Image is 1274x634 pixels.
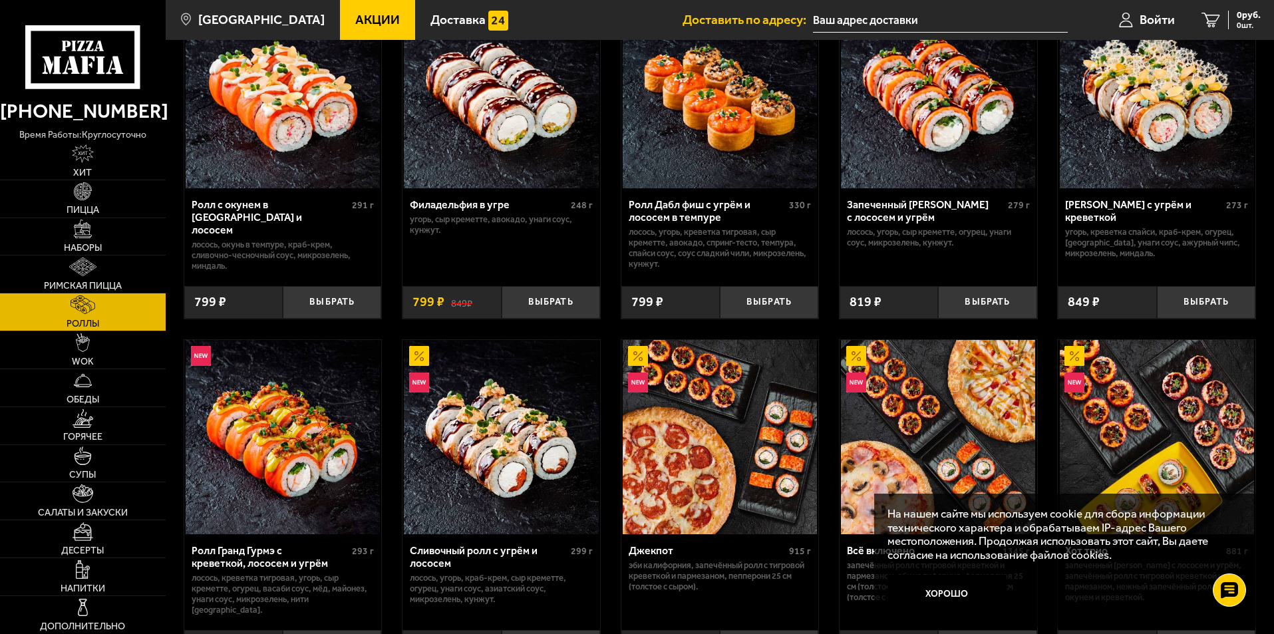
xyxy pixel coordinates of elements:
span: 273 г [1226,200,1248,211]
span: 849 ₽ [1068,295,1100,309]
img: Всё включено [841,340,1035,534]
span: Доставить по адресу: [683,13,813,26]
div: Ролл Гранд Гурмэ с креветкой, лососем и угрём [192,544,349,569]
p: угорь, Сыр креметте, авокадо, унаги соус, кунжут. [410,214,593,236]
p: лосось, креветка тигровая, угорь, Сыр креметте, огурец, васаби соус, мёд, майонез, унаги соус, ми... [192,573,375,615]
span: Супы [69,470,96,480]
div: Ролл с окунем в [GEOGRAPHIC_DATA] и лососем [192,198,349,236]
span: 330 г [789,200,811,211]
button: Выбрать [938,286,1036,319]
span: 0 руб. [1237,11,1261,20]
span: Дополнительно [40,622,125,631]
p: лосось, угорь, креветка тигровая, Сыр креметте, авокадо, спринг-тесто, темпура, спайси соус, соус... [629,227,812,269]
img: Акционный [1064,346,1084,366]
button: Выбрать [1157,286,1255,319]
span: 799 ₽ [194,295,226,309]
p: угорь, креветка спайси, краб-крем, огурец, [GEOGRAPHIC_DATA], унаги соус, ажурный чипс, микрозеле... [1065,227,1248,259]
span: Роллы [67,319,99,329]
span: Горячее [63,432,102,442]
p: Эби Калифорния, Запечённый ролл с тигровой креветкой и пармезаном, Пепперони 25 см (толстое с сыр... [629,560,812,592]
img: Акционный [846,346,866,366]
img: Новинка [628,373,648,393]
div: Филадельфия в угре [410,198,567,211]
img: Новинка [846,373,866,393]
span: 291 г [352,200,374,211]
span: Напитки [61,584,105,593]
div: Сливочный ролл с угрём и лососем [410,544,567,569]
span: Акции [355,13,400,26]
img: Новинка [1064,373,1084,393]
s: 849 ₽ [451,295,472,309]
div: Джекпот [629,544,786,557]
a: АкционныйНовинкаСливочный ролл с угрём и лососем [402,340,600,534]
div: [PERSON_NAME] с угрём и креветкой [1065,198,1223,224]
span: Доставка [430,13,486,26]
img: Сливочный ролл с угрём и лососем [404,340,598,534]
span: 799 ₽ [412,295,444,309]
p: Запечённый ролл с тигровой креветкой и пармезаном, Эби Калифорния, Фермерская 25 см (толстое с сы... [847,560,1030,603]
img: Акционный [628,346,648,366]
div: Всё включено [847,544,999,557]
span: 0 шт. [1237,21,1261,29]
p: лосось, окунь в темпуре, краб-крем, сливочно-чесночный соус, микрозелень, миндаль. [192,239,375,271]
div: Запеченный [PERSON_NAME] с лососем и угрём [847,198,1005,224]
img: Ролл Гранд Гурмэ с креветкой, лососем и угрём [186,340,380,534]
a: АкционныйНовинкаХот трио [1058,340,1255,534]
button: Выбрать [720,286,818,319]
img: 15daf4d41897b9f0e9f617042186c801.svg [488,11,508,31]
span: Салаты и закуски [38,508,128,518]
img: Новинка [409,373,429,393]
span: 299 г [571,546,593,557]
span: Войти [1140,13,1175,26]
span: Хит [73,168,92,178]
span: 819 ₽ [850,295,881,309]
p: На нашем сайте мы используем cookie для сбора информации технического характера и обрабатываем IP... [887,507,1235,562]
img: Новинка [191,346,211,366]
a: НовинкаРолл Гранд Гурмэ с креветкой, лососем и угрём [184,340,382,534]
span: [GEOGRAPHIC_DATA] [198,13,325,26]
img: Акционный [409,346,429,366]
input: Ваш адрес доставки [813,8,1068,33]
span: Десерты [61,546,104,555]
div: Ролл Дабл фиш с угрём и лососем в темпуре [629,198,786,224]
button: Хорошо [887,575,1007,615]
p: лосось, угорь, Сыр креметте, огурец, унаги соус, микрозелень, кунжут. [847,227,1030,248]
span: 799 ₽ [631,295,663,309]
img: Хот трио [1060,340,1254,534]
span: 293 г [352,546,374,557]
button: Выбрать [283,286,381,319]
a: АкционныйНовинкаДжекпот [621,340,819,534]
span: 915 г [789,546,811,557]
span: 248 г [571,200,593,211]
button: Выбрать [502,286,600,319]
span: Римская пицца [44,281,122,291]
span: Пицца [67,206,99,215]
span: Наборы [64,243,102,253]
span: 279 г [1008,200,1030,211]
span: WOK [72,357,94,367]
span: Обеды [67,395,99,404]
img: Джекпот [623,340,817,534]
a: АкционныйНовинкаВсё включено [840,340,1037,534]
p: лосось, угорь, краб-крем, Сыр креметте, огурец, унаги соус, азиатский соус, микрозелень, кунжут. [410,573,593,605]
